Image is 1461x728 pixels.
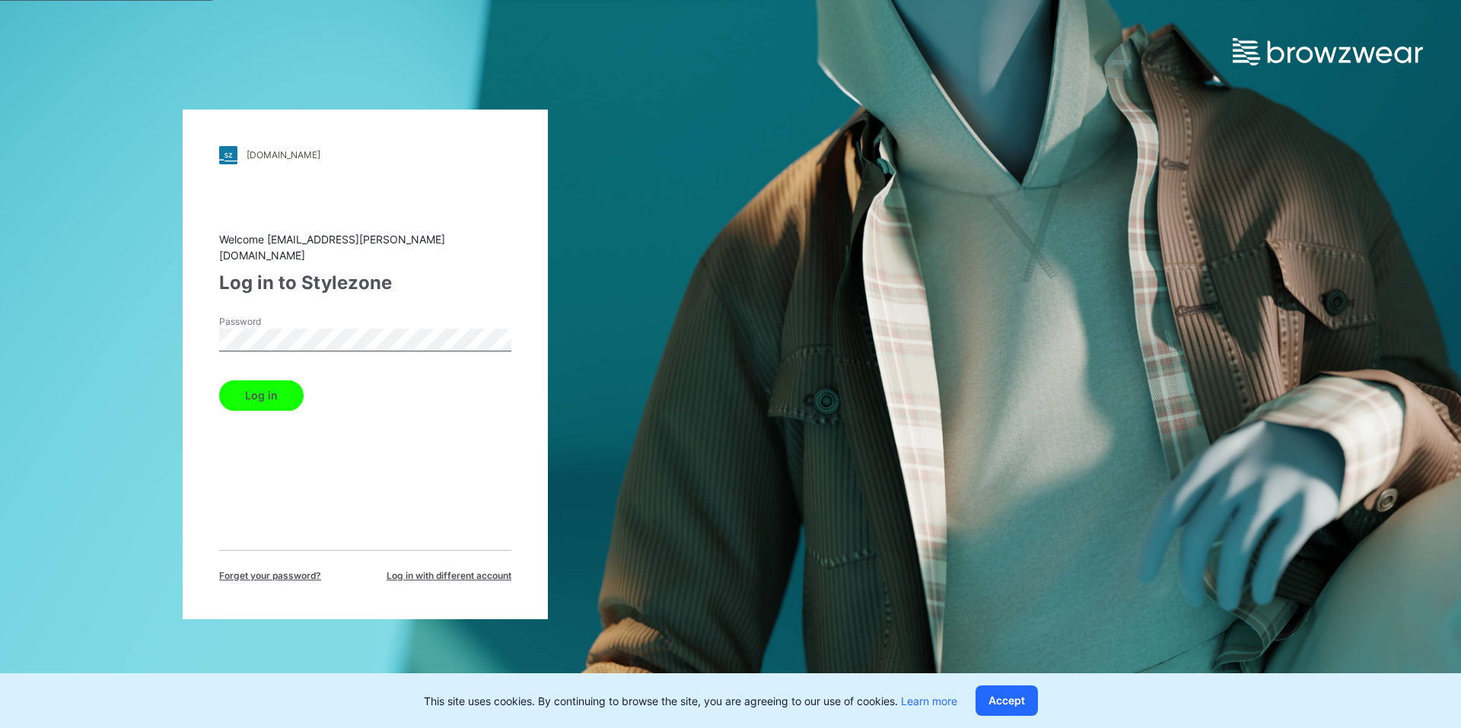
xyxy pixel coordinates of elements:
[976,685,1038,716] button: Accept
[247,149,320,161] div: [DOMAIN_NAME]
[1233,38,1423,65] img: browzwear-logo.e42bd6dac1945053ebaf764b6aa21510.svg
[219,146,511,164] a: [DOMAIN_NAME]
[219,231,511,263] div: Welcome [EMAIL_ADDRESS][PERSON_NAME][DOMAIN_NAME]
[901,695,957,707] a: Learn more
[219,380,304,411] button: Log in
[219,146,237,164] img: stylezone-logo.562084cfcfab977791bfbf7441f1a819.svg
[219,269,511,297] div: Log in to Stylezone
[387,569,511,583] span: Log in with different account
[219,569,321,583] span: Forget your password?
[424,693,957,709] p: This site uses cookies. By continuing to browse the site, you are agreeing to our use of cookies.
[219,315,326,329] label: Password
